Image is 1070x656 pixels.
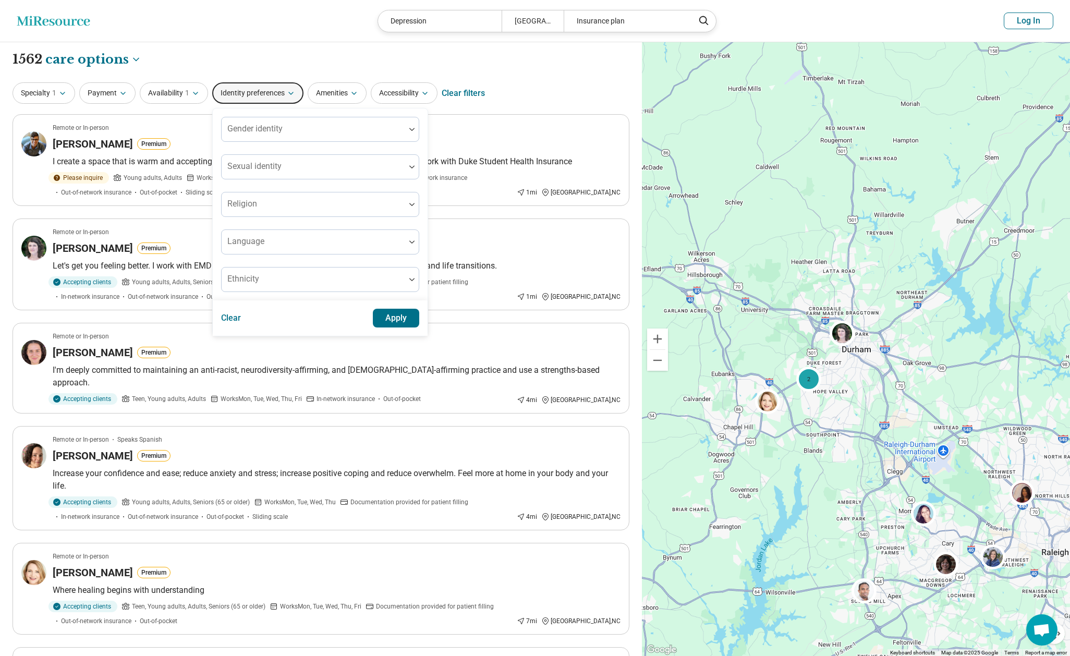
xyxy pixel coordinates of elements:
button: Specialty1 [13,82,75,104]
h3: [PERSON_NAME] [53,565,133,580]
div: [GEOGRAPHIC_DATA] , NC [541,188,621,197]
h3: [PERSON_NAME] [53,241,133,256]
span: Sliding scale [186,188,221,197]
p: Remote or In-person [53,227,109,237]
span: Sliding scale [252,512,288,521]
p: I create a space that is warm and accepting as we collaborate toward your therapy goals. *I am in... [53,155,621,168]
div: [GEOGRAPHIC_DATA] , NC [541,292,621,301]
div: Accepting clients [48,393,117,405]
span: In-network insurance [317,394,375,404]
span: Out-of-network insurance [61,616,131,626]
span: Young adults, Adults, Seniors (65 or older) [132,277,250,287]
a: Report a map error [1025,650,1067,655]
button: Identity preferences [212,82,303,104]
div: Accepting clients [48,276,117,288]
span: Out-of-pocket [140,188,177,197]
button: Premium [137,450,171,461]
span: Works Mon, Tue, Wed, Thu [197,173,268,183]
label: Language [227,236,264,246]
label: Ethnicity [227,274,259,284]
div: Please inquire [48,172,109,184]
button: Amenities [308,82,367,104]
span: Out-of-pocket [206,512,244,521]
div: Accepting clients [48,496,117,508]
span: Young adults, Adults, Seniors (65 or older) [132,497,250,507]
span: Young adults, Adults [124,173,182,183]
button: Payment [79,82,136,104]
h3: [PERSON_NAME] [53,137,133,151]
div: 7 mi [517,616,537,626]
div: [GEOGRAPHIC_DATA] , NC [541,616,621,626]
a: Terms (opens in new tab) [1004,650,1019,655]
span: care options [45,51,129,68]
span: 1 [185,88,189,99]
button: Premium [137,242,171,254]
label: Sexual identity [227,161,282,171]
span: Documentation provided for patient filling [376,602,494,611]
div: Clear filters [442,81,485,106]
label: Gender identity [227,124,283,133]
button: Accessibility [371,82,437,104]
span: Out-of-network insurance [61,188,131,197]
p: Let's get you feeling better. I work with EMDR, IFS, CBT, and ACT to address trauma, [MEDICAL_DAT... [53,260,621,272]
div: Insurance plan [564,10,687,32]
h3: [PERSON_NAME] [53,448,133,463]
p: Remote or In-person [53,435,109,444]
span: Out-of-pocket [383,394,421,404]
h1: 1562 [13,51,141,68]
div: 4 mi [517,512,537,521]
button: Apply [373,309,420,327]
button: Premium [137,138,171,150]
label: Religion [227,199,257,209]
span: Speaks Spanish [117,435,162,444]
div: Depression [378,10,502,32]
span: 1 [52,88,56,99]
span: Works Mon, Tue, Wed, Thu, Fri [280,602,361,611]
span: In-network insurance [61,292,119,301]
button: Log In [1004,13,1053,29]
span: Works Mon, Tue, Wed, Thu [264,497,336,507]
span: Works Mon, Tue, Wed, Thu, Fri [221,394,302,404]
button: Clear [221,309,241,327]
p: Remote or In-person [53,332,109,341]
span: Map data ©2025 Google [941,650,998,655]
p: Increase your confidence and ease; reduce anxiety and stress; increase positive coping and reduce... [53,467,621,492]
p: I'm deeply committed to maintaining an anti-racist, neurodiversity-affirming, and [DEMOGRAPHIC_DA... [53,364,621,389]
span: Out-of-network insurance [128,292,198,301]
div: [GEOGRAPHIC_DATA], [GEOGRAPHIC_DATA] [502,10,564,32]
span: In-network insurance [61,512,119,521]
button: Care options [45,51,141,68]
button: Premium [137,567,171,578]
div: 1 mi [517,292,537,301]
p: Remote or In-person [53,552,109,561]
button: Zoom out [647,350,668,371]
div: 1 mi [517,188,537,197]
span: Out-of-pocket [206,292,244,301]
span: Out-of-network insurance [128,512,198,521]
span: In-network insurance [409,173,467,183]
div: 4 mi [517,395,537,405]
div: Open chat [1026,614,1057,646]
div: Accepting clients [48,601,117,612]
h3: [PERSON_NAME] [53,345,133,360]
p: Remote or In-person [53,123,109,132]
button: Premium [137,347,171,358]
div: 2 [796,367,821,392]
p: Where healing begins with understanding [53,584,621,597]
div: [GEOGRAPHIC_DATA] , NC [541,395,621,405]
span: Teen, Young adults, Adults, Seniors (65 or older) [132,602,265,611]
button: Zoom in [647,329,668,349]
span: Teen, Young adults, Adults [132,394,206,404]
div: [GEOGRAPHIC_DATA] , NC [541,512,621,521]
span: Out-of-pocket [140,616,177,626]
button: Availability1 [140,82,208,104]
span: Documentation provided for patient filling [350,497,468,507]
